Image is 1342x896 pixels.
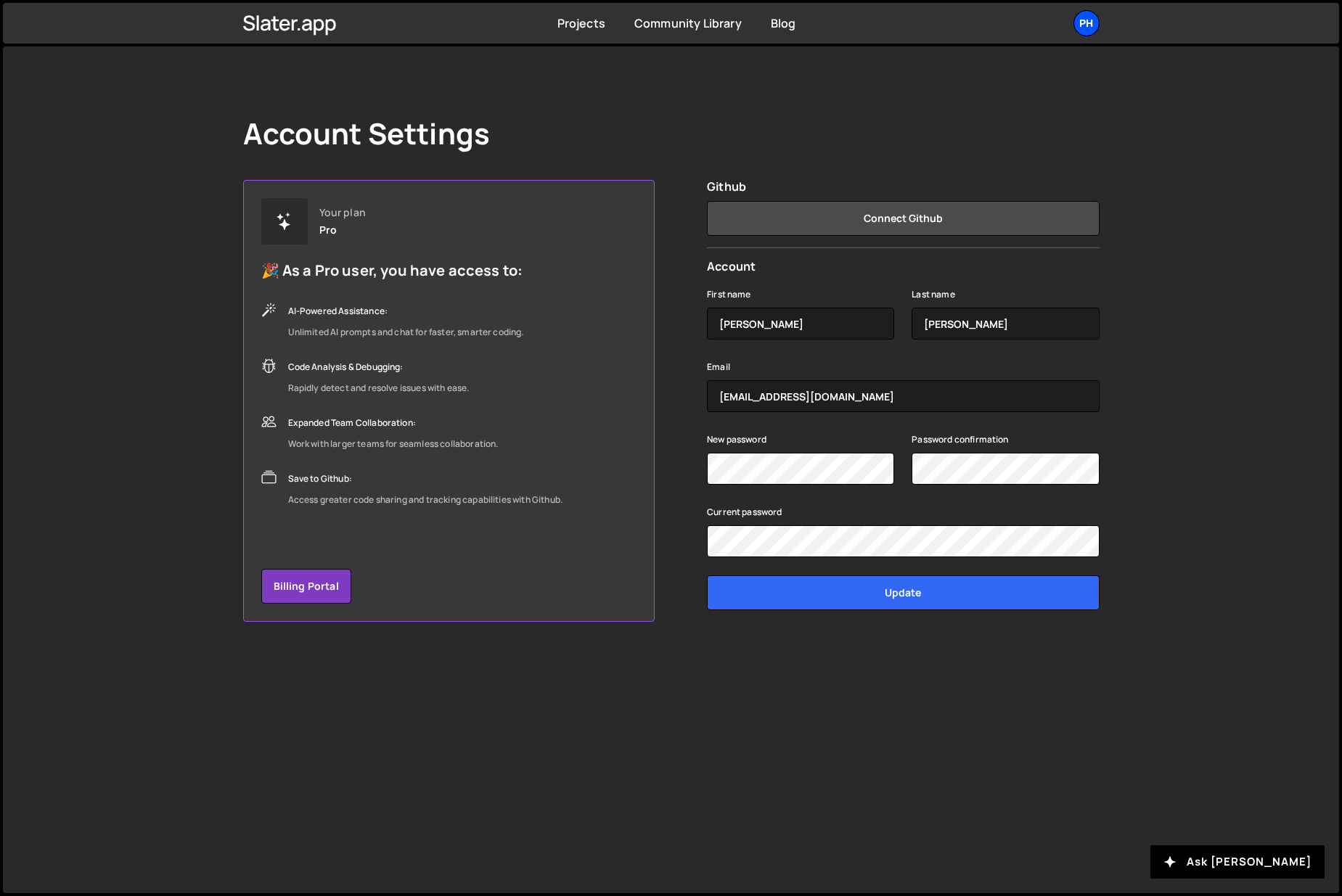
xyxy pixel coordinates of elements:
input: Update [707,575,1099,610]
div: Pro [319,224,337,236]
label: New password [707,432,766,447]
a: Community Library [634,15,742,31]
div: Access greater code sharing and tracking capabilities with Github. [288,491,563,509]
label: Last name [912,287,954,302]
div: Rapidly detect and resolve issues with ease. [288,379,470,397]
div: Code Analysis & Debugging: [288,358,470,376]
a: Billing Portal [261,569,351,604]
label: Email [707,360,730,374]
a: Projects [557,15,605,31]
div: Your plan [319,207,366,218]
a: Ph [1073,10,1100,36]
div: Save to Github: [288,470,563,488]
h2: Account [707,260,1099,274]
h5: 🎉 As a Pro user, you have access to: [261,262,563,279]
h2: Github [707,180,1099,194]
div: Work with larger teams for seamless collaboration. [288,435,499,453]
label: Current password [707,505,782,519]
label: Password confirmation [912,432,1008,447]
div: Unlimited AI prompts and chat for faster, smarter coding. [288,324,524,341]
div: AI-Powered Assistance: [288,303,524,320]
button: Ask [PERSON_NAME] [1150,845,1325,879]
div: Expanded Team Collaboration: [288,414,499,432]
h1: Account Settings [243,116,491,151]
a: Blog [771,15,796,31]
button: Connect Github [707,201,1099,236]
label: First name [707,287,751,302]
